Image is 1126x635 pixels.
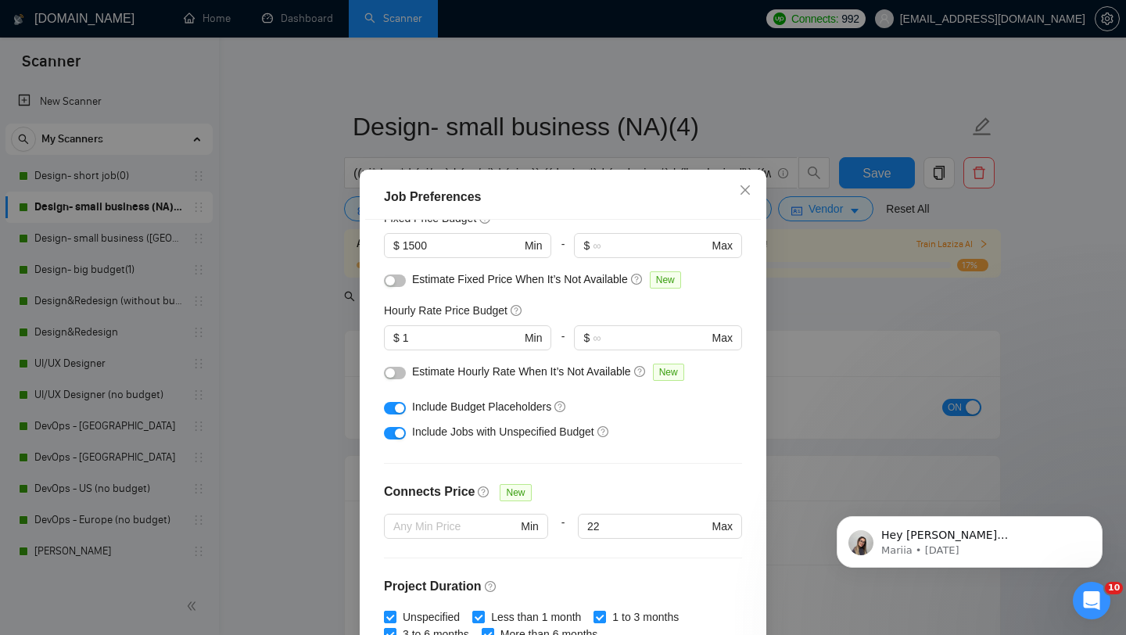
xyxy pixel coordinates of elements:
[384,302,507,319] h5: Hourly Rate Price Budget
[485,580,497,593] span: question-circle
[511,304,523,317] span: question-circle
[712,329,733,346] span: Max
[712,237,733,254] span: Max
[485,608,587,626] span: Less than 1 month
[412,273,628,285] span: Estimate Fixed Price When It’s Not Available
[500,484,531,501] span: New
[551,233,574,271] div: -
[412,365,631,378] span: Estimate Hourly Rate When It’s Not Available
[478,486,490,498] span: question-circle
[403,329,522,346] input: 0
[554,400,567,413] span: question-circle
[412,400,551,413] span: Include Budget Placeholders
[712,518,733,535] span: Max
[593,237,708,254] input: ∞
[521,518,539,535] span: Min
[587,518,708,535] input: Any Max Price
[724,170,766,212] button: Close
[650,271,681,289] span: New
[384,188,742,206] div: Job Preferences
[1073,582,1110,619] iframe: Intercom live chat
[583,237,590,254] span: $
[393,237,400,254] span: $
[1105,582,1123,594] span: 10
[384,483,475,501] h4: Connects Price
[634,365,647,378] span: question-circle
[583,329,590,346] span: $
[393,518,518,535] input: Any Min Price
[548,514,578,558] div: -
[403,237,522,254] input: 0
[525,237,543,254] span: Min
[597,425,610,438] span: question-circle
[739,184,751,196] span: close
[606,608,685,626] span: 1 to 3 months
[813,483,1126,593] iframe: Intercom notifications message
[653,364,684,381] span: New
[393,329,400,346] span: $
[384,577,742,596] h4: Project Duration
[631,273,644,285] span: question-circle
[412,425,594,438] span: Include Jobs with Unspecified Budget
[396,608,466,626] span: Unspecified
[551,325,574,363] div: -
[525,329,543,346] span: Min
[593,329,708,346] input: ∞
